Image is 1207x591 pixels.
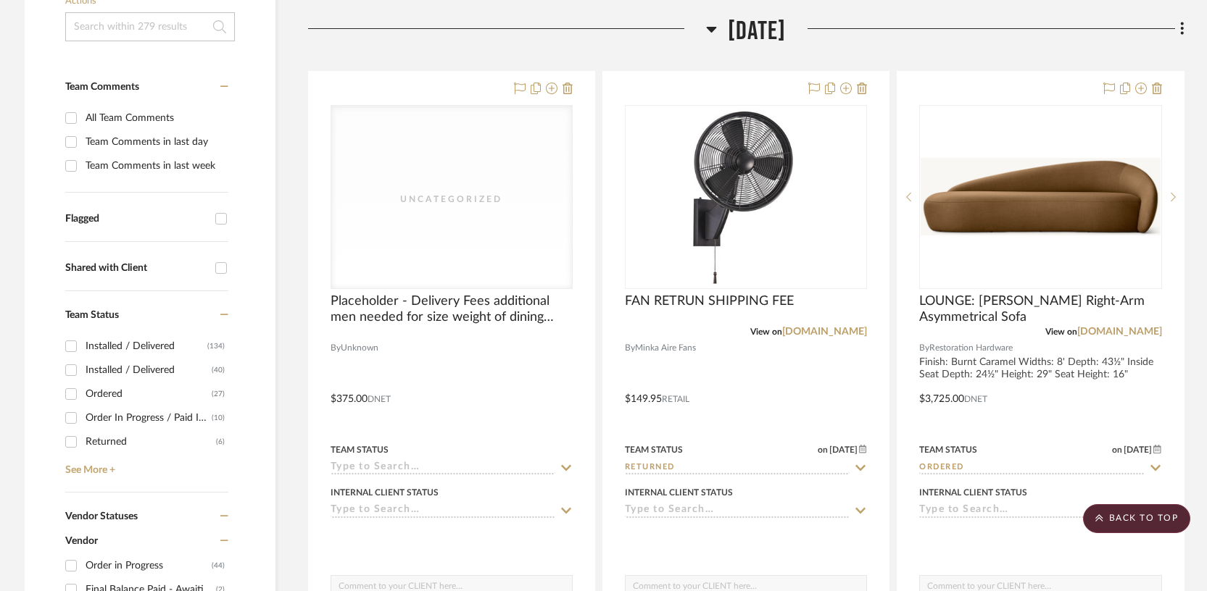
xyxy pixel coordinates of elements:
[86,554,212,577] div: Order in Progress
[625,443,683,456] div: Team Status
[212,359,225,382] div: (40)
[86,130,225,154] div: Team Comments in last day
[65,82,139,92] span: Team Comments
[86,382,212,406] div: Ordered
[212,382,225,406] div: (27)
[1045,327,1077,336] span: View on
[331,461,555,475] input: Type to Search…
[212,406,225,429] div: (10)
[625,461,850,475] input: Type to Search…
[65,511,138,521] span: Vendor Statuses
[782,327,867,337] a: [DOMAIN_NAME]
[331,341,341,355] span: By
[919,504,1144,518] input: Type to Search…
[1083,504,1190,533] scroll-to-top-button: BACK TO TOP
[919,341,929,355] span: By
[65,536,98,546] span: Vendor
[919,461,1144,475] input: Type to Search…
[216,430,225,453] div: (6)
[625,504,850,518] input: Type to Search…
[828,445,859,455] span: [DATE]
[1122,445,1153,455] span: [DATE]
[728,16,786,47] span: [DATE]
[635,341,696,355] span: Minka Aire Fans
[65,213,208,225] div: Flagged
[86,106,225,130] div: All Team Comments
[919,486,1027,499] div: Internal Client Status
[86,154,225,177] div: Team Comments in last week
[818,445,828,454] span: on
[1077,327,1162,337] a: [DOMAIN_NAME]
[331,293,573,325] span: Placeholder - Delivery Fees additional men needed for size weight of dining table
[331,486,439,499] div: Internal Client Status
[919,293,1161,325] span: LOUNGE: [PERSON_NAME] Right-Arm Asymmetrical Sofa
[207,335,225,358] div: (134)
[379,192,524,206] div: Uncategorized
[86,430,216,453] div: Returned
[86,406,212,429] div: Order In Progress / Paid In Full w/ Freight, No Balance due
[921,158,1160,236] img: LOUNGE: Reyna Right-Arm Asymmetrical Sofa
[62,453,228,477] a: See More +
[65,262,208,274] div: Shared with Client
[65,310,119,320] span: Team Status
[673,106,818,288] img: FAN RETRUN SHIPPING FEE
[625,486,733,499] div: Internal Client Status
[625,293,794,309] span: FAN RETRUN SHIPPING FEE
[750,327,782,336] span: View on
[1112,445,1122,454] span: on
[86,359,212,382] div: Installed / Delivered
[331,443,389,456] div: Team Status
[929,341,1013,355] span: Restoration Hardware
[86,335,207,358] div: Installed / Delivered
[341,341,378,355] span: Unknown
[625,341,635,355] span: By
[65,12,235,41] input: Search within 279 results
[212,554,225,577] div: (44)
[919,443,977,456] div: Team Status
[331,504,555,518] input: Type to Search…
